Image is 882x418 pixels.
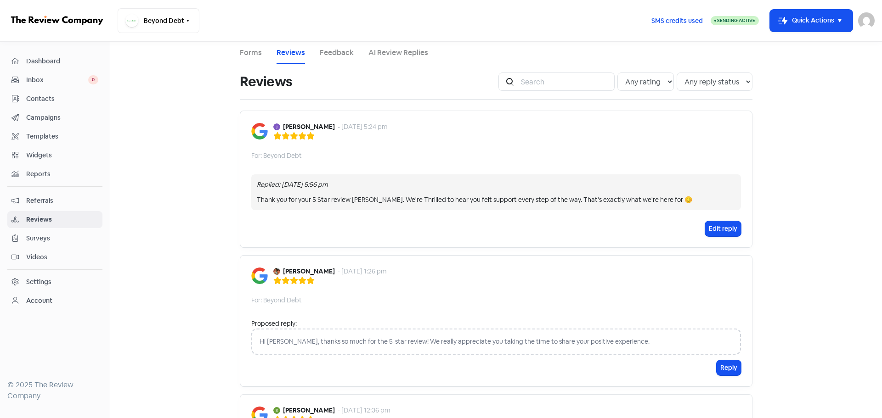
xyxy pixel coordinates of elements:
span: Templates [26,132,98,141]
a: Account [7,292,102,309]
a: Inbox 0 [7,72,102,89]
span: Sending Active [717,17,755,23]
span: Inbox [26,75,88,85]
a: Widgets [7,147,102,164]
span: Reviews [26,215,98,224]
b: [PERSON_NAME] [283,122,335,132]
span: Campaigns [26,113,98,123]
a: Settings [7,273,102,290]
button: Quick Actions [770,10,853,32]
a: Reviews [277,47,305,58]
a: Surveys [7,230,102,247]
span: Dashboard [26,56,98,66]
a: Forms [240,47,262,58]
a: SMS credits used [644,15,711,25]
h1: Reviews [240,67,292,96]
div: Settings [26,277,51,287]
div: Thank you for your 5 Star review [PERSON_NAME]. We're Thrilled to hear you felt support every ste... [257,195,735,205]
img: Image [251,123,268,139]
img: User [858,12,875,29]
button: Edit reply [705,221,741,236]
div: - [DATE] 5:24 pm [338,122,388,132]
b: [PERSON_NAME] [283,406,335,415]
div: © 2025 The Review Company [7,379,102,401]
b: [PERSON_NAME] [283,267,335,276]
i: Replied: [DATE] 5:56 pm [257,180,328,189]
img: Image [251,268,268,284]
a: Reports [7,166,102,183]
div: Account [26,296,52,306]
a: Feedback [320,47,354,58]
img: Avatar [273,123,280,130]
span: Widgets [26,150,98,160]
a: Contacts [7,90,102,107]
div: Hi [PERSON_NAME], thanks so much for the 5-star review! We really appreciate you taking the time ... [251,329,741,355]
div: For: Beyond Debt [251,151,302,161]
span: Videos [26,252,98,262]
span: Referrals [26,196,98,206]
div: Proposed reply: [251,319,741,329]
img: Avatar [273,407,280,414]
a: Sending Active [711,15,759,26]
span: SMS credits used [651,16,703,26]
img: Avatar [273,268,280,275]
a: Reviews [7,211,102,228]
a: AI Review Replies [368,47,428,58]
a: Templates [7,128,102,145]
a: Videos [7,249,102,266]
a: Campaigns [7,109,102,126]
span: 0 [88,75,98,84]
button: Beyond Debt [118,8,199,33]
span: Reports [26,169,98,179]
span: Contacts [26,94,98,104]
button: Reply [717,360,741,375]
div: - [DATE] 1:26 pm [338,267,387,276]
a: Dashboard [7,53,102,70]
div: - [DATE] 12:36 pm [338,406,390,415]
a: Referrals [7,192,102,209]
span: Surveys [26,234,98,243]
div: For: Beyond Debt [251,295,302,305]
input: Search [515,72,615,91]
